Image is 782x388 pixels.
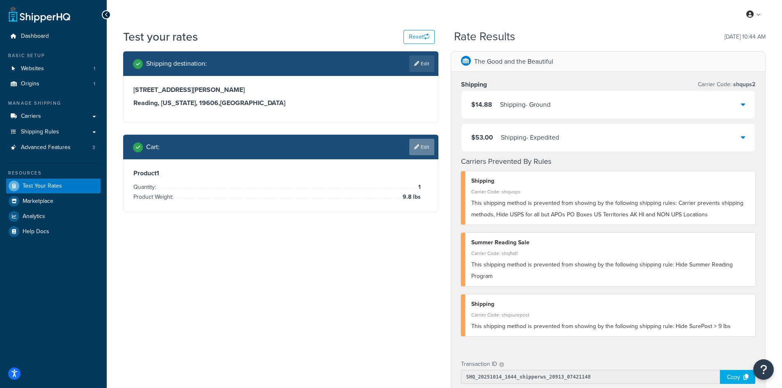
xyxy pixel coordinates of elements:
[146,60,207,67] h2: Shipping destination :
[133,86,428,94] h3: [STREET_ADDRESS][PERSON_NAME]
[6,109,101,124] a: Carriers
[471,175,750,187] div: Shipping
[461,358,497,370] p: Transaction ID
[471,133,493,142] span: $53.00
[6,179,101,193] a: Test Your Rates
[6,76,101,92] a: Origins1
[94,65,95,72] span: 1
[6,29,101,44] a: Dashboard
[6,224,101,239] a: Help Docs
[6,76,101,92] li: Origins
[698,79,755,90] p: Carrier Code:
[133,183,158,191] span: Quantity:
[6,61,101,76] li: Websites
[6,194,101,209] a: Marketplace
[21,144,71,151] span: Advanced Features
[6,209,101,224] a: Analytics
[409,139,434,155] a: Edit
[21,65,44,72] span: Websites
[6,170,101,177] div: Resources
[501,132,559,143] div: Shipping - Expedited
[471,237,750,248] div: Summer Reading Sale
[6,52,101,59] div: Basic Setup
[92,144,95,151] span: 3
[133,193,175,201] span: Product Weight:
[23,228,49,235] span: Help Docs
[6,100,101,107] div: Manage Shipping
[471,199,743,219] span: This shipping method is prevented from showing by the following shipping rules: Carrier prevents ...
[471,298,750,310] div: Shipping
[23,198,53,205] span: Marketplace
[500,99,550,110] div: Shipping - Ground
[409,55,434,72] a: Edit
[21,129,59,135] span: Shipping Rules
[732,80,755,89] span: shqups2
[6,124,101,140] a: Shipping Rules
[133,169,428,177] h3: Product 1
[720,370,755,384] div: Copy
[471,100,492,109] span: $14.88
[133,99,428,107] h3: Reading, [US_STATE], 19606 , [GEOGRAPHIC_DATA]
[94,80,95,87] span: 1
[725,31,766,43] p: [DATE] 10:44 AM
[23,183,62,190] span: Test Your Rates
[474,56,553,67] p: The Good and the Beautiful
[471,309,750,321] div: Carrier Code: shqsurepost
[6,140,101,155] a: Advanced Features3
[23,213,45,220] span: Analytics
[123,29,198,45] h1: Test your rates
[471,186,750,197] div: Carrier Code: shqusps
[6,61,101,76] a: Websites1
[471,322,731,331] span: This shipping method is prevented from showing by the following shipping rule: Hide SurePost > 9 lbs
[471,260,733,280] span: This shipping method is prevented from showing by the following shipping rule: Hide Summer Readin...
[404,30,435,44] button: Reset
[461,156,756,167] h4: Carriers Prevented By Rules
[21,33,49,40] span: Dashboard
[401,192,421,202] span: 9.8 lbs
[471,248,750,259] div: Carrier Code: shqflat1
[753,359,774,380] button: Open Resource Center
[461,80,487,89] h3: Shipping
[6,140,101,155] li: Advanced Features
[21,80,39,87] span: Origins
[416,182,421,192] span: 1
[146,143,160,151] h2: Cart :
[454,30,515,43] h2: Rate Results
[21,113,41,120] span: Carriers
